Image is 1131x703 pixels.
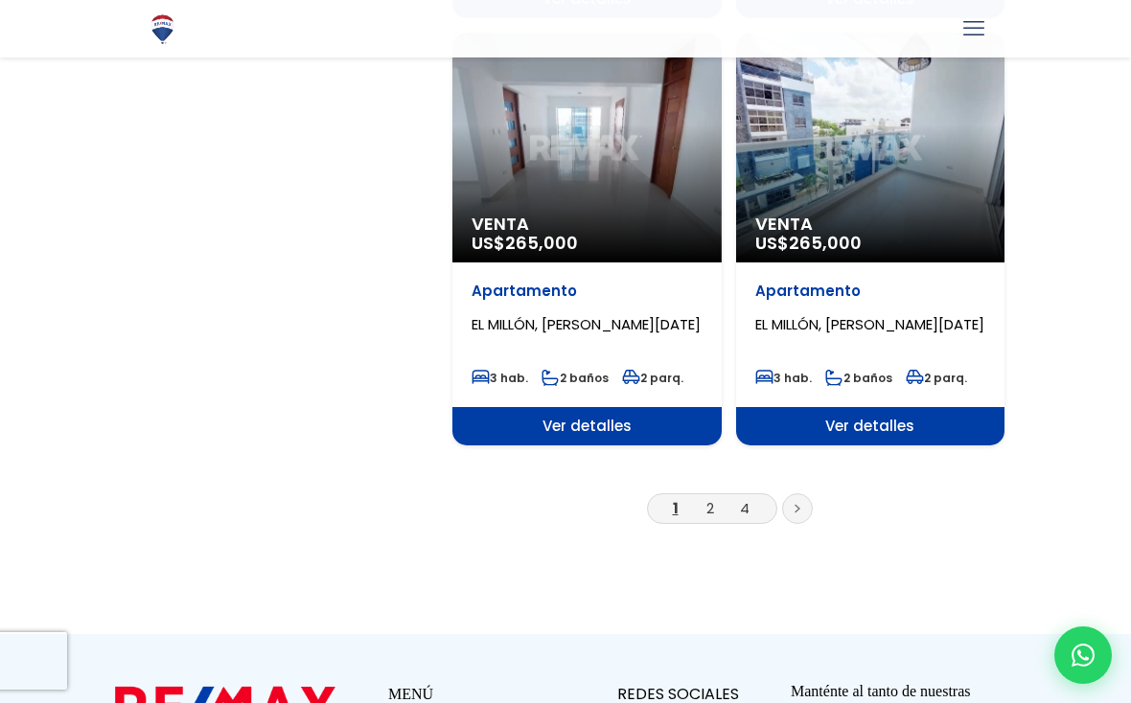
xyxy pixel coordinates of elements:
[958,12,990,45] a: mobile menu
[472,370,528,386] span: 3 hab.
[706,498,714,518] a: 2
[452,407,722,445] span: Ver detalles
[736,33,1005,445] a: Venta US$265,000 Apartamento EL MILLÓN, [PERSON_NAME][DATE] 3 hab. 2 baños 2 parq. Ver detalles
[622,370,683,386] span: 2 parq.
[505,231,578,255] span: 265,000
[542,370,609,386] span: 2 baños
[146,12,179,46] img: Logo de REMAX
[472,215,703,234] span: Venta
[736,407,1005,445] span: Ver detalles
[472,282,703,301] p: Apartamento
[740,498,750,518] a: 4
[789,231,862,255] span: 265,000
[755,231,862,255] span: US$
[472,314,701,334] span: EL MILLÓN, [PERSON_NAME][DATE]
[906,370,967,386] span: 2 parq.
[755,215,986,234] span: Venta
[755,370,812,386] span: 3 hab.
[825,370,892,386] span: 2 baños
[755,314,984,334] span: EL MILLÓN, [PERSON_NAME][DATE]
[452,33,722,445] a: Venta US$265,000 Apartamento EL MILLÓN, [PERSON_NAME][DATE] 3 hab. 2 baños 2 parq. Ver detalles
[472,231,578,255] span: US$
[755,282,986,301] p: Apartamento
[673,498,679,518] a: 1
